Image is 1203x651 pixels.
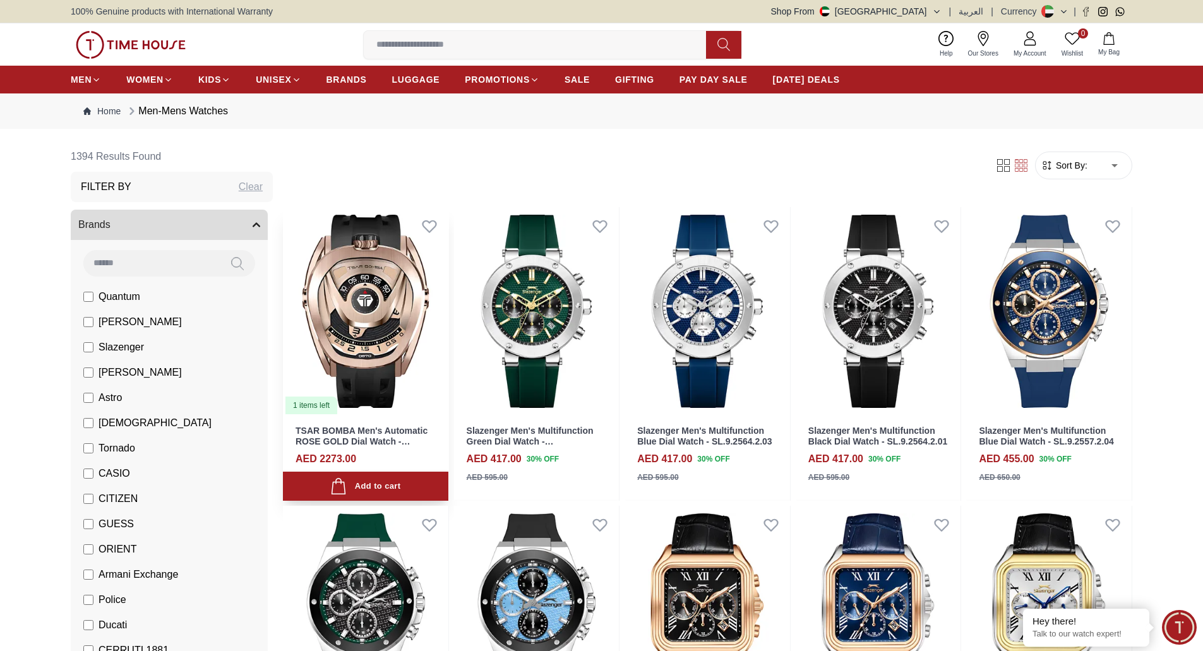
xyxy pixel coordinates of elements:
a: Help [932,28,961,61]
span: UNISEX [256,73,291,86]
span: [DEMOGRAPHIC_DATA] [99,415,212,431]
a: [DATE] DEALS [773,68,840,91]
a: KIDS [198,68,230,91]
span: [DATE] DEALS [773,73,840,86]
h4: AED 417.00 [808,451,863,467]
img: Slazenger Men's Multifunction Blue Dial Watch - SL.9.2557.2.04 [966,207,1132,415]
span: Quantum [99,289,140,304]
a: Our Stores [961,28,1006,61]
h4: AED 455.00 [979,451,1034,467]
span: | [949,5,952,18]
a: BRANDS [326,68,367,91]
span: | [1074,5,1076,18]
h3: Filter By [81,179,131,194]
span: 30 % OFF [868,453,901,465]
span: KIDS [198,73,221,86]
span: Armani Exchange [99,567,178,582]
h4: AED 2273.00 [296,451,356,467]
span: ORIENT [99,542,136,557]
div: Clear [239,179,263,194]
p: Talk to our watch expert! [1032,629,1140,640]
img: United Arab Emirates [820,6,830,16]
a: Slazenger Men's Multifunction Black Dial Watch - SL.9.2564.2.01 [808,426,947,446]
button: Brands [71,210,268,240]
span: PROMOTIONS [465,73,530,86]
span: MEN [71,73,92,86]
span: Slazenger [99,340,144,355]
div: Add to cart [330,478,400,495]
span: GIFTING [615,73,654,86]
span: | [991,5,993,18]
span: Wishlist [1056,49,1088,58]
img: Slazenger Men's Multifunction Black Dial Watch - SL.9.2564.2.01 [796,207,961,415]
span: Help [935,49,958,58]
input: ORIENT [83,544,93,554]
a: Facebook [1081,7,1091,16]
a: TSAR BOMBA Men's Automatic ROSE GOLD Dial Watch - TB8213ASET-07 [296,426,428,457]
div: AED 595.00 [808,472,849,483]
h4: AED 417.00 [637,451,692,467]
input: Ducati [83,620,93,630]
input: CITIZEN [83,494,93,504]
h4: AED 417.00 [467,451,522,467]
input: Astro [83,393,93,403]
a: PROMOTIONS [465,68,539,91]
input: CASIO [83,469,93,479]
div: Chat Widget [1162,610,1197,645]
span: My Account [1008,49,1051,58]
a: WOMEN [126,68,173,91]
a: Instagram [1098,7,1108,16]
a: UNISEX [256,68,301,91]
span: 30 % OFF [1039,453,1072,465]
input: [PERSON_NAME] [83,317,93,327]
input: Slazenger [83,342,93,352]
input: Quantum [83,292,93,302]
div: AED 595.00 [637,472,678,483]
a: MEN [71,68,101,91]
div: Currency [1001,5,1042,18]
span: LUGGAGE [392,73,440,86]
a: TSAR BOMBA Men's Automatic ROSE GOLD Dial Watch - TB8213ASET-071 items left [283,207,448,415]
h6: 1394 Results Found [71,141,273,172]
span: Brands [78,217,111,232]
input: Armani Exchange [83,570,93,580]
span: Our Stores [963,49,1003,58]
span: Astro [99,390,122,405]
button: العربية [959,5,983,18]
a: Whatsapp [1115,7,1125,16]
a: GIFTING [615,68,654,91]
span: [PERSON_NAME] [99,365,182,380]
a: Home [83,105,121,117]
span: GUESS [99,517,134,532]
input: [PERSON_NAME] [83,367,93,378]
span: My Bag [1093,47,1125,57]
input: Tornado [83,443,93,453]
input: GUESS [83,519,93,529]
span: Police [99,592,126,607]
img: Slazenger Men's Multifunction Blue Dial Watch - SL.9.2564.2.03 [625,207,790,415]
div: AED 595.00 [467,472,508,483]
span: Sort By: [1053,159,1087,172]
span: 30 % OFF [697,453,729,465]
span: 30 % OFF [527,453,559,465]
img: ... [76,31,186,59]
div: 1 items left [285,397,337,414]
button: Shop From[GEOGRAPHIC_DATA] [771,5,942,18]
img: TSAR BOMBA Men's Automatic ROSE GOLD Dial Watch - TB8213ASET-07 [283,207,448,415]
span: Ducati [99,618,127,633]
div: AED 650.00 [979,472,1020,483]
input: Police [83,595,93,605]
span: WOMEN [126,73,164,86]
span: PAY DAY SALE [679,73,748,86]
a: 0Wishlist [1054,28,1091,61]
a: Slazenger Men's Multifunction Green Dial Watch - SL.9.2564.2.05 [467,426,594,457]
button: Sort By: [1041,159,1087,172]
span: CITIZEN [99,491,138,506]
span: Tornado [99,441,135,456]
span: 0 [1078,28,1088,39]
nav: Breadcrumb [71,93,1132,129]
